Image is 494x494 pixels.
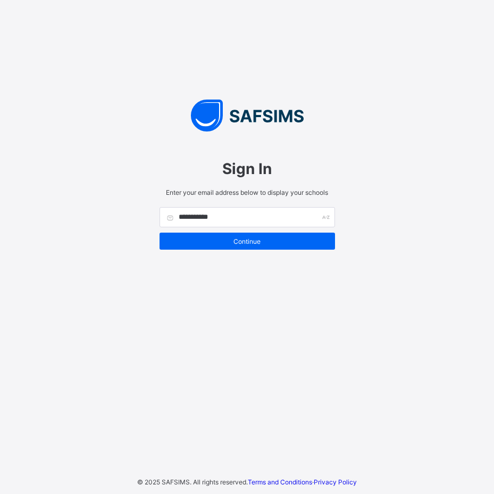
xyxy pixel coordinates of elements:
a: Privacy Policy [314,478,357,486]
span: Enter your email address below to display your schools [160,188,335,196]
span: © 2025 SAFSIMS. All rights reserved. [137,478,248,486]
a: Terms and Conditions [248,478,312,486]
img: SAFSIMS Logo [149,100,346,131]
span: Sign In [160,160,335,178]
span: · [248,478,357,486]
span: Continue [168,237,327,245]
